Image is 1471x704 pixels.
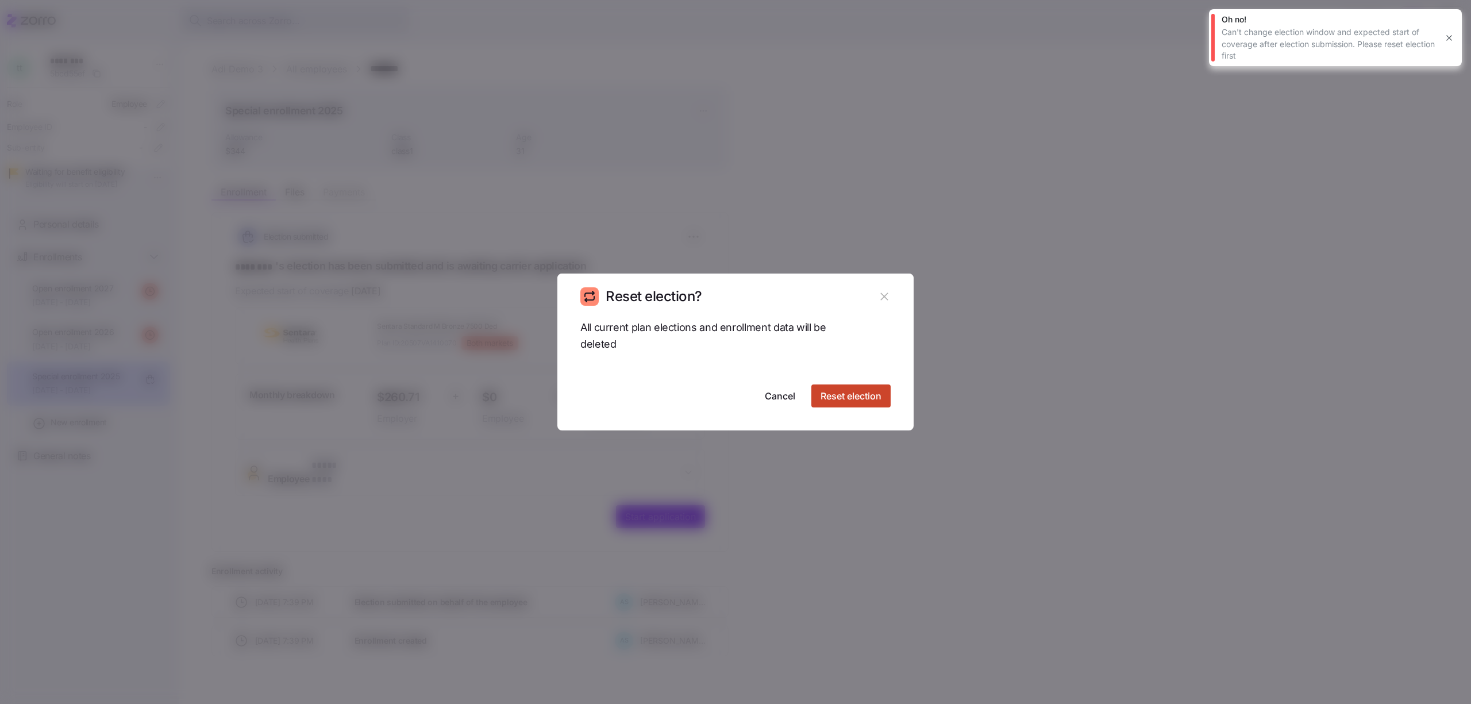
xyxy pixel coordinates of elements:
[765,389,795,403] span: Cancel
[1222,26,1437,61] div: Can't change election window and expected start of coverage after election submission. Please res...
[756,384,804,407] button: Cancel
[580,320,827,353] span: All current plan elections and enrollment data will be deleted
[606,287,702,305] h1: Reset election?
[1222,14,1437,25] div: Oh no!
[811,384,891,407] button: Reset election
[821,389,881,403] span: Reset election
